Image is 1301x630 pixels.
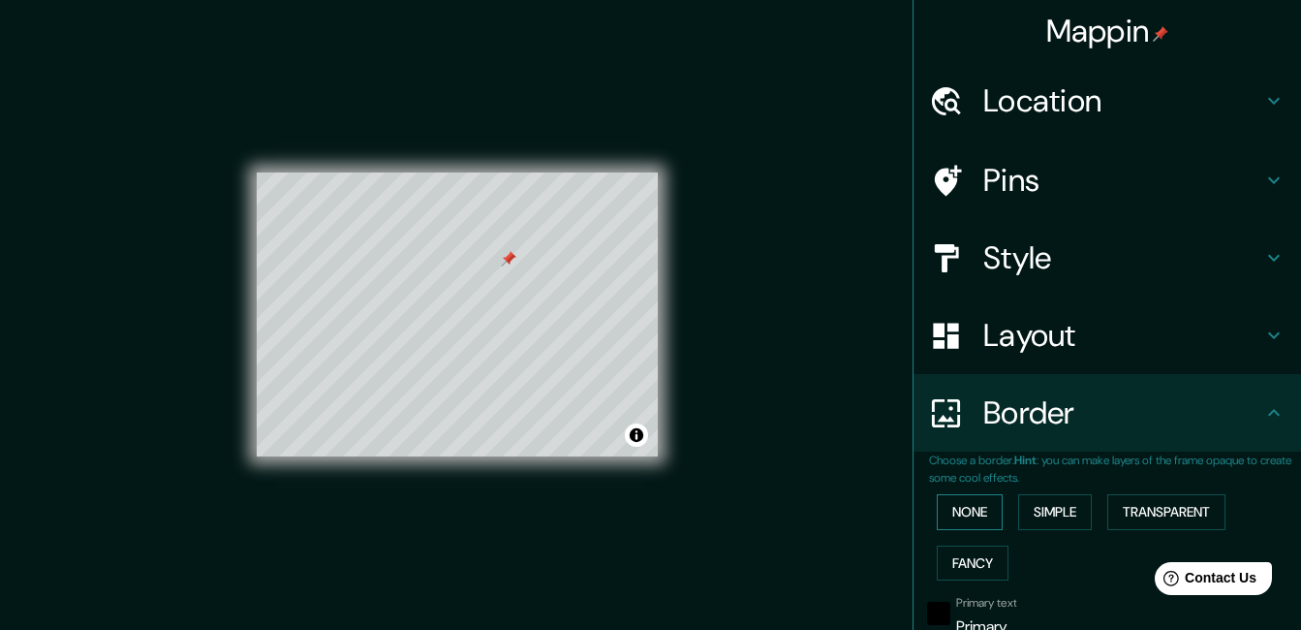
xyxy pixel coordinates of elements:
[1129,554,1280,609] iframe: Help widget launcher
[983,316,1262,355] h4: Layout
[914,374,1301,452] div: Border
[1107,494,1225,530] button: Transparent
[914,297,1301,374] div: Layout
[956,595,1016,612] label: Primary text
[983,238,1262,277] h4: Style
[937,494,1003,530] button: None
[929,452,1301,487] p: Choose a border. : you can make layers of the frame opaque to create some cool effects.
[1018,494,1092,530] button: Simple
[937,546,1008,582] button: Fancy
[625,424,648,447] button: Toggle attribution
[983,81,1262,120] h4: Location
[927,602,950,625] button: black
[914,219,1301,297] div: Style
[1153,26,1168,42] img: pin-icon.png
[1014,453,1037,468] b: Hint
[1046,12,1169,50] h4: Mappin
[914,62,1301,140] div: Location
[983,161,1262,200] h4: Pins
[914,142,1301,219] div: Pins
[983,394,1262,432] h4: Border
